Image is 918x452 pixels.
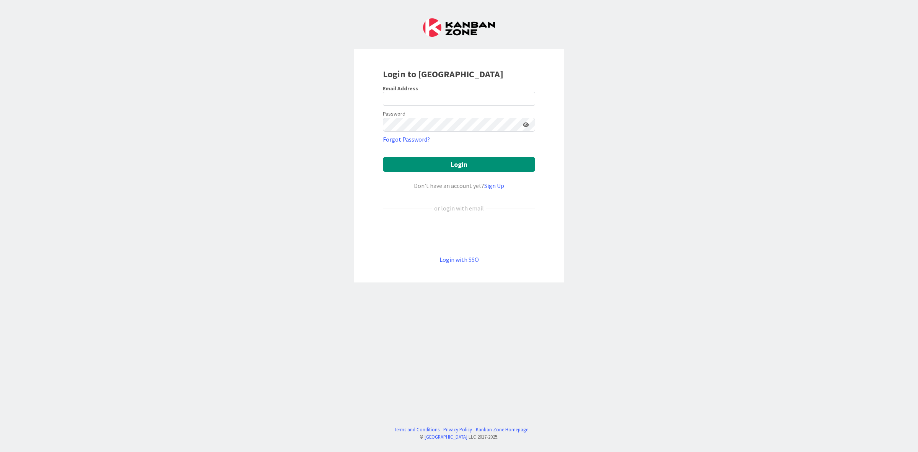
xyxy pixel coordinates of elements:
[476,426,528,433] a: Kanban Zone Homepage
[425,434,467,440] a: [GEOGRAPHIC_DATA]
[383,68,503,80] b: Login to [GEOGRAPHIC_DATA]
[484,182,504,189] a: Sign Up
[383,110,405,118] label: Password
[383,157,535,172] button: Login
[383,135,430,144] a: Forgot Password?
[432,204,486,213] div: or login with email
[394,426,439,433] a: Terms and Conditions
[383,85,418,92] label: Email Address
[443,426,472,433] a: Privacy Policy
[379,225,539,242] iframe: Sign in with Google Button
[439,256,479,263] a: Login with SSO
[390,433,528,441] div: © LLC 2017- 2025 .
[383,181,535,190] div: Don’t have an account yet?
[423,18,495,37] img: Kanban Zone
